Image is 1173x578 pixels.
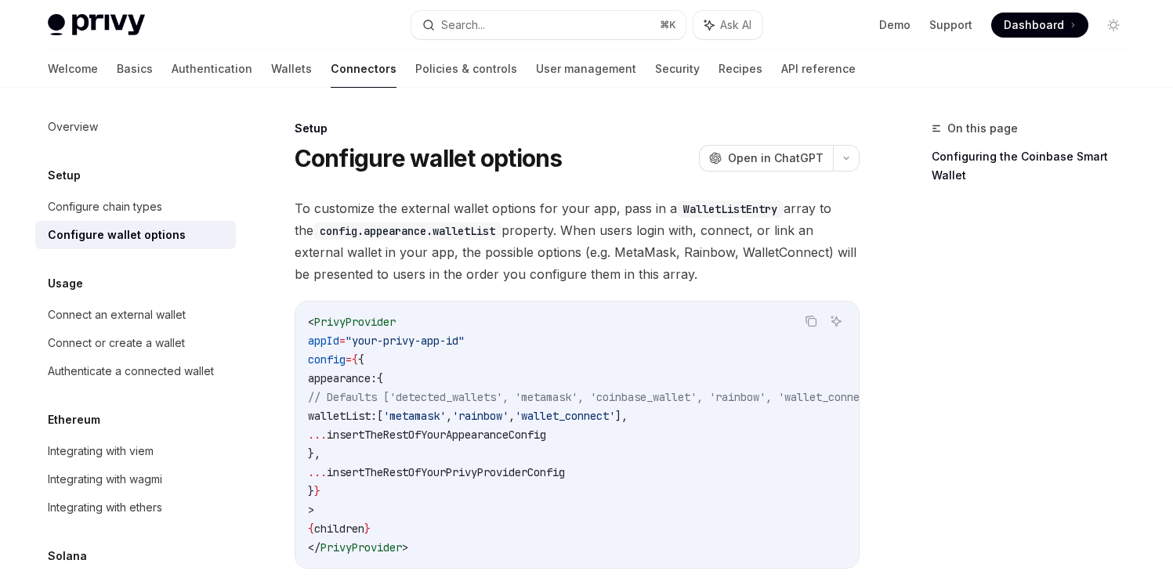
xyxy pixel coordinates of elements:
a: Configure wallet options [35,221,236,249]
span: Ask AI [720,17,751,33]
span: 'metamask' [383,409,446,423]
div: Connect or create a wallet [48,334,185,352]
a: Policies & controls [415,50,517,88]
a: API reference [781,50,856,88]
button: Copy the contents from the code block [801,311,821,331]
div: Authenticate a connected wallet [48,362,214,381]
div: Integrating with wagmi [48,470,162,489]
a: Integrating with wagmi [35,465,236,493]
a: Overview [35,113,236,141]
h1: Configure wallet options [295,144,563,172]
span: { [352,352,358,367]
button: Ask AI [693,11,762,39]
a: Configure chain types [35,193,236,221]
button: Open in ChatGPT [699,145,833,172]
span: // Defaults ['detected_wallets', 'metamask', 'coinbase_wallet', 'rainbow', 'wallet_connect'] [308,390,885,404]
span: To customize the external wallet options for your app, pass in a array to the property. When user... [295,197,860,285]
span: { [377,371,383,385]
button: Search...⌘K [411,11,686,39]
img: light logo [48,14,145,36]
a: Authenticate a connected wallet [35,357,236,385]
span: 'rainbow' [452,409,509,423]
a: Wallets [271,50,312,88]
div: Configure wallet options [48,226,186,244]
span: }, [308,446,320,461]
span: = [346,352,352,367]
span: walletList: [308,409,377,423]
span: { [358,352,364,367]
span: </ [308,540,320,555]
div: Setup [295,121,860,136]
a: Security [655,50,700,88]
a: Integrating with viem [35,437,236,465]
a: Basics [117,50,153,88]
span: < [308,315,314,329]
div: Integrating with ethers [48,498,162,517]
a: Connect or create a wallet [35,329,236,357]
h5: Setup [48,166,81,185]
span: ... [308,428,327,442]
a: User management [536,50,636,88]
span: > [308,503,314,517]
span: Dashboard [1004,17,1064,33]
code: WalletListEntry [677,200,784,218]
a: Welcome [48,50,98,88]
a: Authentication [172,50,252,88]
span: } [364,522,371,536]
span: insertTheRestOfYourPrivyProviderConfig [327,465,565,479]
div: Connect an external wallet [48,305,186,324]
span: ⌘ K [660,19,676,31]
span: ], [615,409,628,423]
span: Open in ChatGPT [728,150,824,166]
span: , [446,409,452,423]
a: Connect an external wallet [35,301,236,329]
span: config [308,352,346,367]
span: { [308,522,314,536]
button: Toggle dark mode [1101,13,1126,38]
a: Connectors [331,50,396,88]
h5: Ethereum [48,410,100,429]
span: , [509,409,515,423]
span: = [339,334,346,348]
div: Configure chain types [48,197,162,216]
a: Configuring the Coinbase Smart Wallet [932,144,1139,188]
span: On this page [947,119,1018,138]
div: Integrating with viem [48,442,154,461]
span: appId [308,334,339,348]
span: [ [377,409,383,423]
span: 'wallet_connect' [515,409,615,423]
span: > [402,540,408,555]
a: Integrating with ethers [35,493,236,522]
h5: Solana [48,547,87,565]
span: appearance: [308,371,377,385]
span: insertTheRestOfYourAppearanceConfig [327,428,546,442]
a: Support [929,17,972,33]
span: PrivyProvider [314,315,396,329]
h5: Usage [48,274,83,293]
div: Search... [441,16,485,34]
span: PrivyProvider [320,540,402,555]
span: } [314,484,320,498]
a: Demo [879,17,911,33]
a: Dashboard [991,13,1088,38]
code: config.appearance.walletList [313,222,501,240]
span: children [314,522,364,536]
button: Ask AI [826,311,846,331]
span: ... [308,465,327,479]
div: Overview [48,117,98,136]
span: } [308,484,314,498]
span: "your-privy-app-id" [346,334,465,348]
a: Recipes [719,50,762,88]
